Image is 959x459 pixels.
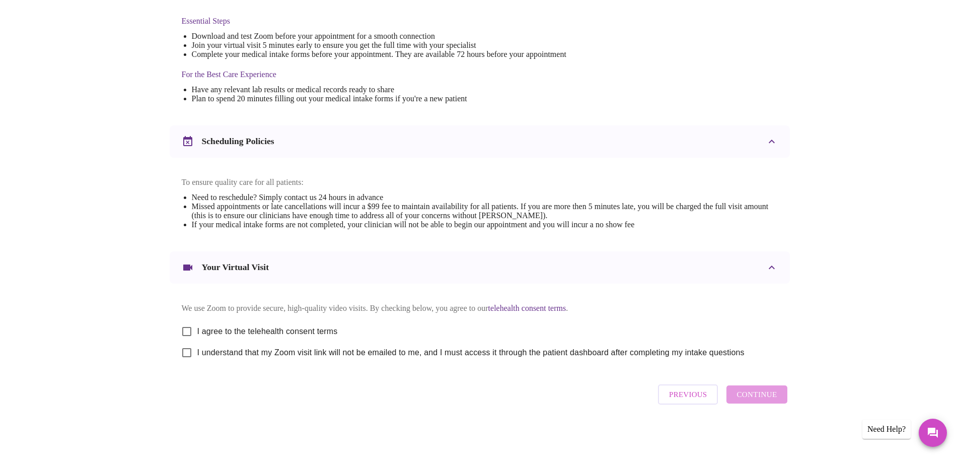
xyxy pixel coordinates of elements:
button: Previous [658,384,718,405]
li: Missed appointments or late cancellations will incur a $99 fee to maintain availability for all p... [192,202,778,220]
p: To ensure quality care for all patients: [182,178,778,187]
button: Messages [919,419,947,447]
li: Download and test Zoom before your appointment for a smooth connection [192,32,566,41]
div: Scheduling Policies [170,125,790,158]
span: Previous [669,388,707,401]
a: telehealth consent terms [488,304,566,312]
li: Complete your medical intake forms before your appointment. They are available 72 hours before yo... [192,50,566,59]
h3: Scheduling Policies [202,136,274,147]
span: I understand that my Zoom visit link will not be emailed to me, and I must access it through the ... [197,347,745,359]
li: Need to reschedule? Simply contact us 24 hours in advance [192,193,778,202]
li: Join your virtual visit 5 minutes early to ensure you get the full time with your specialist [192,41,566,50]
span: I agree to the telehealth consent terms [197,325,338,338]
p: We use Zoom to provide secure, high-quality video visits. By checking below, you agree to our . [182,304,778,313]
h4: Essential Steps [182,17,566,26]
li: Plan to spend 20 minutes filling out your medical intake forms if you're a new patient [192,94,566,103]
h3: Your Virtual Visit [202,262,269,273]
div: Your Virtual Visit [170,251,790,284]
div: Need Help? [862,420,911,439]
li: Have any relevant lab results or medical records ready to share [192,85,566,94]
li: If your medical intake forms are not completed, your clinician will not be able to begin our appo... [192,220,778,229]
h4: For the Best Care Experience [182,70,566,79]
